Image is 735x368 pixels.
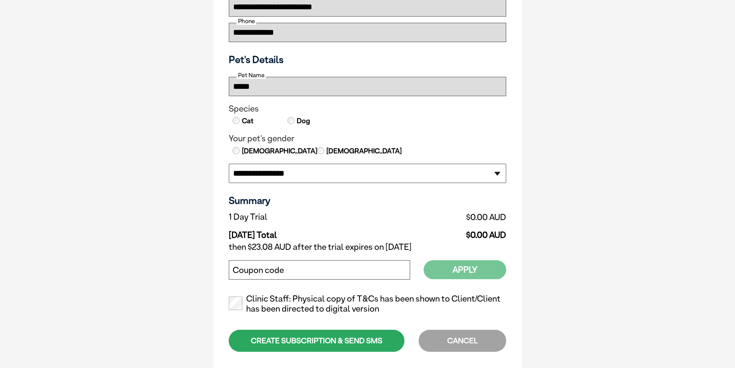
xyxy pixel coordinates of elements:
[229,210,380,224] td: 1 Day Trial
[233,265,284,275] label: Coupon code
[229,134,506,144] legend: Your pet's gender
[229,224,380,240] td: [DATE] Total
[229,195,506,206] h3: Summary
[226,54,509,65] h3: Pet's Details
[229,297,242,310] input: Clinic Staff: Physical copy of T&Cs has been shown to Client/Client has been directed to digital ...
[380,224,506,240] td: $0.00 AUD
[424,260,506,279] button: Apply
[229,240,506,254] td: then $23.08 AUD after the trial expires on [DATE]
[229,104,506,114] legend: Species
[229,330,404,352] div: CREATE SUBSCRIPTION & SEND SMS
[229,294,506,314] label: Clinic Staff: Physical copy of T&Cs has been shown to Client/Client has been directed to digital ...
[380,210,506,224] td: $0.00 AUD
[237,18,256,25] label: Phone
[419,330,506,352] div: CANCEL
